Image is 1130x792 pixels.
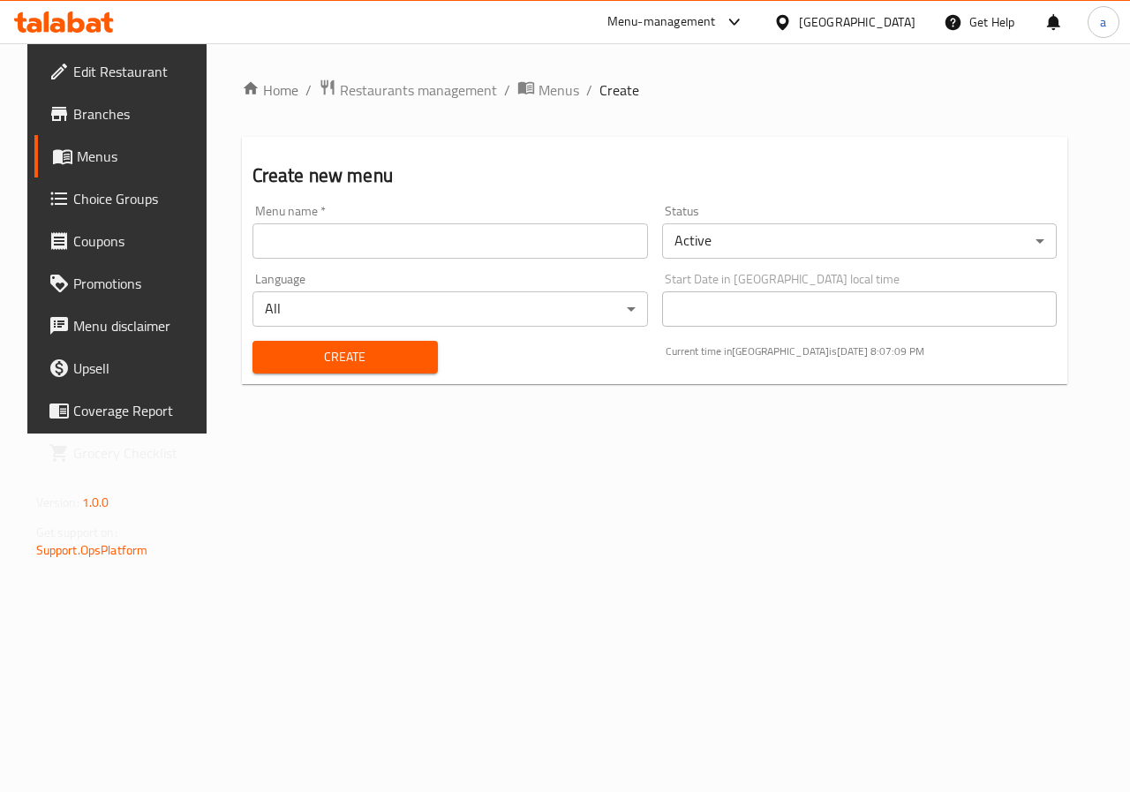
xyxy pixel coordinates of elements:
a: Support.OpsPlatform [36,539,148,562]
span: Promotions [73,273,202,294]
span: Menu disclaimer [73,315,202,336]
span: Edit Restaurant [73,61,202,82]
li: / [305,79,312,101]
a: Promotions [34,262,216,305]
span: Menus [539,79,579,101]
span: Restaurants management [340,79,497,101]
a: Edit Restaurant [34,50,216,93]
span: Create [599,79,639,101]
span: Coupons [73,230,202,252]
span: 1.0.0 [82,491,109,514]
span: Upsell [73,358,202,379]
span: Choice Groups [73,188,202,209]
span: Create [267,346,424,368]
a: Grocery Checklist [34,432,216,474]
a: Coverage Report [34,389,216,432]
input: Please enter Menu name [252,223,648,259]
span: Menus [77,146,202,167]
a: Restaurants management [319,79,497,102]
p: Current time in [GEOGRAPHIC_DATA] is [DATE] 8:07:09 PM [666,343,1058,359]
nav: breadcrumb [242,79,1068,102]
a: Menu disclaimer [34,305,216,347]
div: Menu-management [607,11,716,33]
li: / [504,79,510,101]
a: Upsell [34,347,216,389]
span: Get support on: [36,521,117,544]
div: All [252,291,648,327]
span: Coverage Report [73,400,202,421]
a: Menus [517,79,579,102]
span: Branches [73,103,202,124]
button: Create [252,341,438,373]
h2: Create new menu [252,162,1058,189]
div: [GEOGRAPHIC_DATA] [799,12,915,32]
a: Coupons [34,220,216,262]
a: Home [242,79,298,101]
span: Version: [36,491,79,514]
span: a [1100,12,1106,32]
a: Menus [34,135,216,177]
div: Active [662,223,1058,259]
span: Grocery Checklist [73,442,202,464]
a: Choice Groups [34,177,216,220]
a: Branches [34,93,216,135]
li: / [586,79,592,101]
